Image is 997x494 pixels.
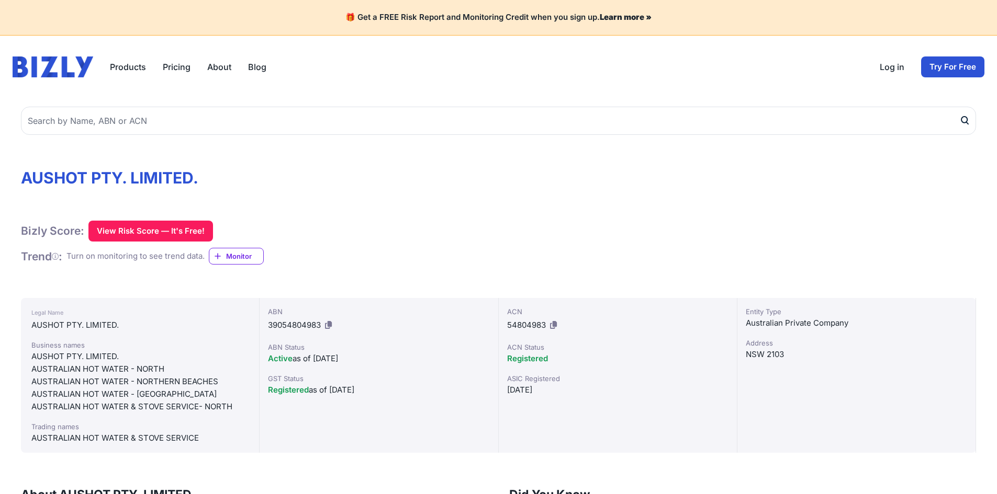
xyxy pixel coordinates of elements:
[248,61,266,73] a: Blog
[880,61,904,73] a: Log in
[507,342,729,352] div: ACN Status
[746,348,967,361] div: NSW 2103
[21,107,976,135] input: Search by Name, ABN or ACN
[746,306,967,317] div: Entity Type
[268,342,489,352] div: ABN Status
[31,400,249,413] div: AUSTRALIAN HOT WATER & STOVE SERVICE- NORTH
[31,432,249,444] div: AUSTRALIAN HOT WATER & STOVE SERVICE
[31,306,249,319] div: Legal Name
[21,224,84,238] h1: Bizly Score:
[746,317,967,329] div: Australian Private Company
[31,319,249,331] div: AUSHOT PTY. LIMITED.
[268,320,321,330] span: 39054804983
[600,12,652,22] a: Learn more »
[110,61,146,73] button: Products
[66,250,205,262] div: Turn on monitoring to see trend data.
[209,248,264,265] a: Monitor
[226,251,263,261] span: Monitor
[507,373,729,384] div: ASIC Registered
[207,61,231,73] a: About
[31,388,249,400] div: AUSTRALIAN HOT WATER - [GEOGRAPHIC_DATA]
[268,306,489,317] div: ABN
[31,363,249,375] div: AUSTRALIAN HOT WATER - NORTH
[31,340,249,350] div: Business names
[31,375,249,388] div: AUSTRALIAN HOT WATER - NORTHERN BEACHES
[746,338,967,348] div: Address
[13,13,984,22] h4: 🎁 Get a FREE Risk Report and Monitoring Credit when you sign up.
[268,384,489,396] div: as of [DATE]
[31,350,249,363] div: AUSHOT PTY. LIMITED.
[163,61,191,73] a: Pricing
[268,353,293,363] span: Active
[507,353,548,363] span: Registered
[88,221,213,242] button: View Risk Score — It's Free!
[31,421,249,432] div: Trading names
[507,306,729,317] div: ACN
[21,168,976,187] h1: AUSHOT PTY. LIMITED.
[268,352,489,365] div: as of [DATE]
[507,320,546,330] span: 54804983
[507,384,729,396] div: [DATE]
[268,385,309,395] span: Registered
[21,249,62,263] h1: Trend :
[921,56,984,77] a: Try For Free
[268,373,489,384] div: GST Status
